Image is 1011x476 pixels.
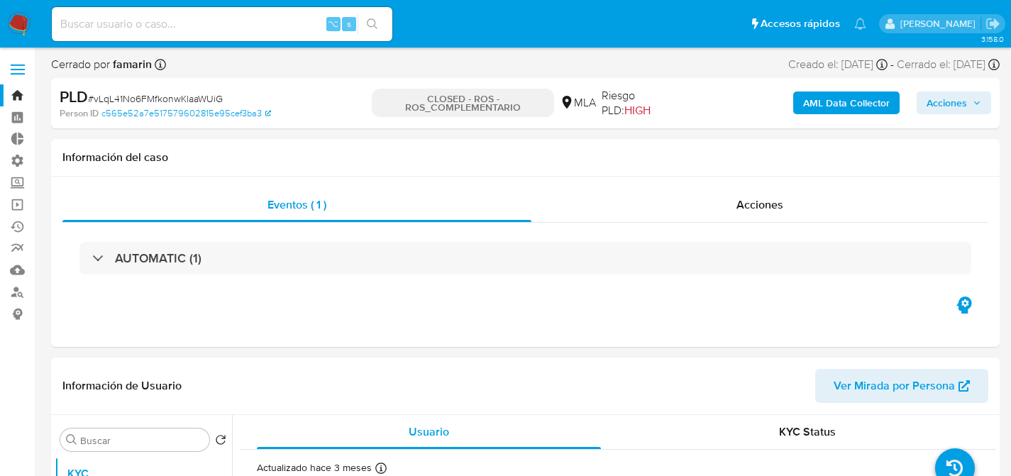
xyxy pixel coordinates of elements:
span: Riesgo PLD: [602,88,678,118]
b: Person ID [60,107,99,120]
span: s [347,17,351,31]
span: Acciones [927,92,967,114]
a: Salir [985,16,1000,31]
a: c565e52a7e517579602815e95cef3ba3 [101,107,271,120]
span: # vLqL41No6FMfkonwKlaaWUiG [88,92,223,106]
a: Notificaciones [854,18,866,30]
h1: Información de Usuario [62,379,182,393]
div: AUTOMATIC (1) [79,242,971,275]
h3: AUTOMATIC (1) [115,250,201,266]
div: Creado el: [DATE] [788,57,888,72]
p: facundo.marin@mercadolibre.com [900,17,980,31]
span: KYC Status [779,424,836,440]
span: Usuario [409,424,449,440]
span: Ver Mirada por Persona [834,369,955,403]
span: - [890,57,894,72]
input: Buscar [80,434,204,447]
button: Volver al orden por defecto [215,434,226,450]
button: Ver Mirada por Persona [815,369,988,403]
span: HIGH [624,102,651,118]
span: ⌥ [328,17,338,31]
span: Accesos rápidos [761,16,840,31]
b: AML Data Collector [803,92,890,114]
b: famarin [110,56,152,72]
button: Buscar [66,434,77,445]
input: Buscar usuario o caso... [52,15,392,33]
b: PLD [60,85,88,108]
button: search-icon [358,14,387,34]
button: AML Data Collector [793,92,900,114]
p: CLOSED - ROS - ROS_COMPLEMENTARIO [372,89,554,117]
div: MLA [560,95,596,111]
h1: Información del caso [62,150,988,165]
span: Cerrado por [51,57,152,72]
span: Acciones [736,197,783,213]
p: Actualizado hace 3 meses [257,461,372,475]
div: Cerrado el: [DATE] [897,57,1000,72]
span: Eventos ( 1 ) [267,197,326,213]
button: Acciones [917,92,991,114]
